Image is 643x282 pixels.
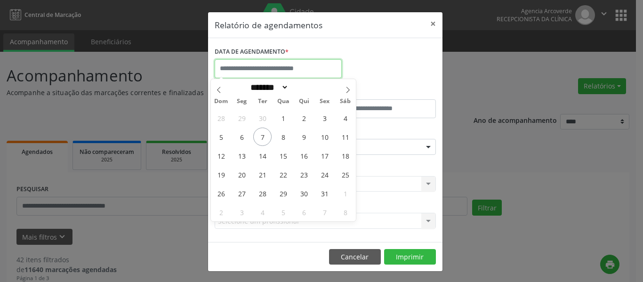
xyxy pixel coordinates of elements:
span: Outubro 31, 2025 [315,184,334,202]
span: Outubro 2, 2025 [295,109,313,127]
span: Outubro 23, 2025 [295,165,313,184]
span: Novembro 3, 2025 [233,203,251,221]
span: Outubro 5, 2025 [212,128,230,146]
span: Outubro 8, 2025 [274,128,292,146]
span: Outubro 19, 2025 [212,165,230,184]
select: Month [247,82,289,92]
span: Seg [232,98,252,105]
span: Novembro 5, 2025 [274,203,292,221]
span: Outubro 11, 2025 [336,128,354,146]
span: Outubro 14, 2025 [253,146,272,165]
span: Dom [211,98,232,105]
label: ATÉ [328,85,436,99]
span: Outubro 21, 2025 [253,165,272,184]
span: Outubro 10, 2025 [315,128,334,146]
span: Outubro 6, 2025 [233,128,251,146]
span: Setembro 30, 2025 [253,109,272,127]
span: Novembro 7, 2025 [315,203,334,221]
button: Imprimir [384,249,436,265]
span: Outubro 24, 2025 [315,165,334,184]
span: Sex [314,98,335,105]
span: Novembro 6, 2025 [295,203,313,221]
span: Setembro 28, 2025 [212,109,230,127]
span: Outubro 20, 2025 [233,165,251,184]
span: Outubro 28, 2025 [253,184,272,202]
span: Outubro 26, 2025 [212,184,230,202]
input: Year [289,82,320,92]
span: Novembro 8, 2025 [336,203,354,221]
span: Outubro 15, 2025 [274,146,292,165]
span: Outubro 13, 2025 [233,146,251,165]
span: Outubro 16, 2025 [295,146,313,165]
span: Outubro 29, 2025 [274,184,292,202]
h5: Relatório de agendamentos [215,19,322,31]
span: Outubro 9, 2025 [295,128,313,146]
span: Novembro 4, 2025 [253,203,272,221]
span: Outubro 27, 2025 [233,184,251,202]
span: Novembro 1, 2025 [336,184,354,202]
span: Outubro 4, 2025 [336,109,354,127]
span: Outubro 22, 2025 [274,165,292,184]
span: Sáb [335,98,356,105]
span: Ter [252,98,273,105]
span: Qua [273,98,294,105]
span: Outubro 17, 2025 [315,146,334,165]
button: Cancelar [329,249,381,265]
span: Outubro 12, 2025 [212,146,230,165]
span: Outubro 7, 2025 [253,128,272,146]
span: Outubro 3, 2025 [315,109,334,127]
span: Novembro 2, 2025 [212,203,230,221]
span: Outubro 30, 2025 [295,184,313,202]
label: DATA DE AGENDAMENTO [215,45,289,59]
button: Close [424,12,442,35]
span: Outubro 25, 2025 [336,165,354,184]
span: Setembro 29, 2025 [233,109,251,127]
span: Outubro 1, 2025 [274,109,292,127]
span: Qui [294,98,314,105]
span: Outubro 18, 2025 [336,146,354,165]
